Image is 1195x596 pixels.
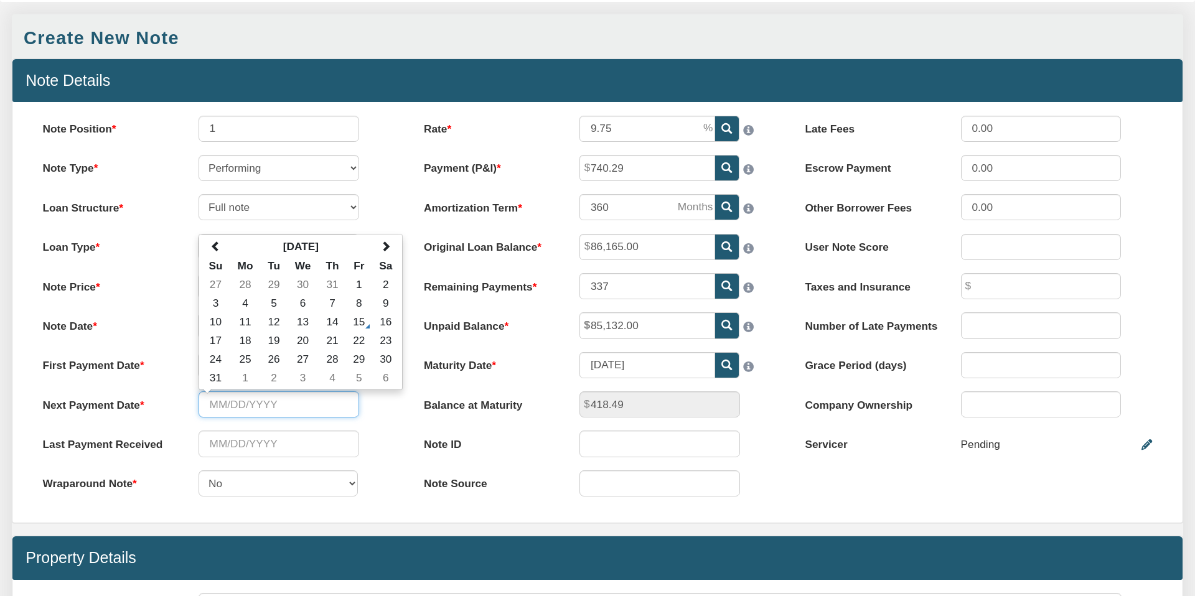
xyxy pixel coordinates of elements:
[411,194,566,215] label: Amortization Term
[29,391,185,412] label: Next Payment Date
[792,391,947,412] label: Company Ownership
[792,234,947,255] label: User Note Score
[261,294,287,312] td: 5
[210,241,221,251] span: Previous Month
[411,312,566,333] label: Unpaid Balance
[411,234,566,255] label: Original Loan Balance
[411,155,566,176] label: Payment (P&I)
[792,273,947,294] label: Taxes and Insurance
[287,350,319,368] td: 27
[261,350,287,368] td: 26
[29,116,185,137] label: Note Position
[261,256,287,275] th: Tu
[29,312,185,333] label: Note Date
[24,26,179,51] div: Create New Note
[319,294,346,312] td: 7
[261,331,287,350] td: 19
[319,368,346,387] td: 4
[230,237,372,256] th: Select Month
[261,368,287,387] td: 2
[202,368,230,387] td: 31
[261,312,287,331] td: 12
[792,116,947,137] label: Late Fees
[579,116,715,142] input: This field can contain only numeric characters
[372,256,400,275] th: Sa
[372,350,400,368] td: 30
[346,294,372,312] td: 8
[26,72,1169,89] h4: Note Details
[380,241,391,251] span: Next Month
[202,331,230,350] td: 17
[287,312,319,331] td: 13
[346,350,372,368] td: 29
[287,294,319,312] td: 6
[319,275,346,294] td: 31
[411,431,566,452] label: Note ID
[287,331,319,350] td: 20
[372,294,400,312] td: 9
[792,155,947,176] label: Escrow Payment
[792,352,947,373] label: Grace Period (days)
[287,368,319,387] td: 3
[411,116,566,137] label: Rate
[319,312,346,331] td: 14
[346,256,372,275] th: Fr
[230,312,261,331] td: 11
[319,350,346,368] td: 28
[29,273,185,294] label: Note Price
[230,256,261,275] th: Mo
[230,350,261,368] td: 25
[579,352,715,378] input: MM/DD/YYYY
[230,275,261,294] td: 28
[411,273,566,294] label: Remaining Payments
[319,331,346,350] td: 21
[372,331,400,350] td: 23
[202,350,230,368] td: 24
[792,194,947,215] label: Other Borrower Fees
[792,431,947,452] label: Servicer
[961,431,1000,458] div: Pending
[372,275,400,294] td: 2
[792,312,947,333] label: Number of Late Payments
[287,275,319,294] td: 30
[29,352,185,373] label: First Payment Date
[230,294,261,312] td: 4
[346,368,372,387] td: 5
[26,549,1169,566] h4: Property Details
[29,155,185,176] label: Note Type
[29,470,185,491] label: Wraparound Note
[230,331,261,350] td: 18
[202,275,230,294] td: 27
[202,256,230,275] th: Su
[29,234,185,255] label: Loan Type
[411,470,566,491] label: Note Source
[319,256,346,275] th: Th
[230,368,261,387] td: 1
[29,194,185,215] label: Loan Structure
[346,275,372,294] td: 1
[199,391,359,417] input: MM/DD/YYYY
[372,368,400,387] td: 6
[261,275,287,294] td: 29
[346,312,372,331] td: 15
[29,431,185,452] label: Last Payment Received
[411,391,566,412] label: Balance at Maturity
[346,331,372,350] td: 22
[199,431,359,457] input: MM/DD/YYYY
[202,312,230,331] td: 10
[411,352,566,373] label: Maturity Date
[202,294,230,312] td: 3
[372,312,400,331] td: 16
[287,256,319,275] th: We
